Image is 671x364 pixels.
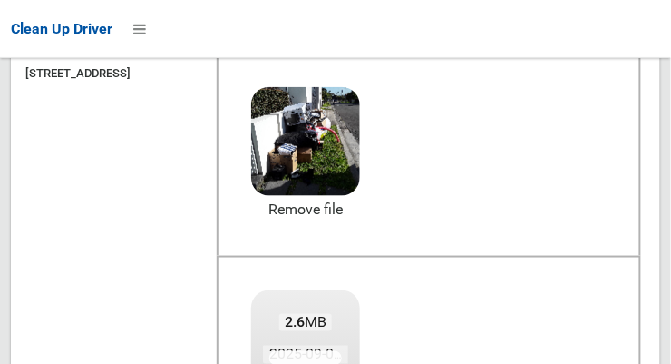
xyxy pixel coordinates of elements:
[11,20,112,37] span: Clean Up Driver
[25,67,194,80] h5: [STREET_ADDRESS]
[279,314,333,331] span: MB
[285,314,305,331] strong: 2.6
[263,345,584,364] span: 2025-09-0309.35.348450084538244548253.jpg
[11,15,112,43] a: Clean Up Driver
[251,196,360,223] a: Remove file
